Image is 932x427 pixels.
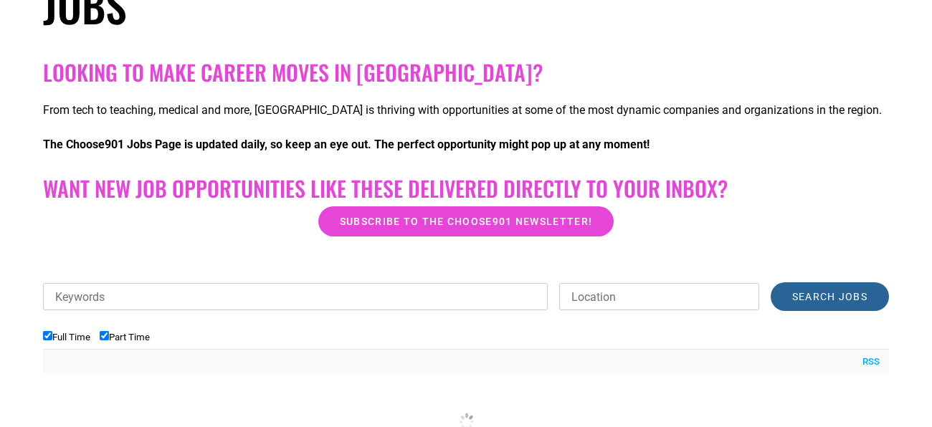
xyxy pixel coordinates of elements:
[318,206,614,236] a: Subscribe to the Choose901 newsletter!
[855,355,880,369] a: RSS
[100,332,150,342] label: Part Time
[43,331,52,340] input: Full Time
[43,138,650,151] strong: The Choose901 Jobs Page is updated daily, so keep an eye out. The perfect opportunity might pop u...
[43,332,90,342] label: Full Time
[100,331,109,340] input: Part Time
[43,102,889,119] p: From tech to teaching, medical and more, [GEOGRAPHIC_DATA] is thriving with opportunities at some...
[340,216,592,226] span: Subscribe to the Choose901 newsletter!
[43,176,889,201] h2: Want New Job Opportunities like these Delivered Directly to your Inbox?
[43,283,548,310] input: Keywords
[559,283,759,310] input: Location
[43,59,889,85] h2: Looking to make career moves in [GEOGRAPHIC_DATA]?
[771,282,889,311] input: Search Jobs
